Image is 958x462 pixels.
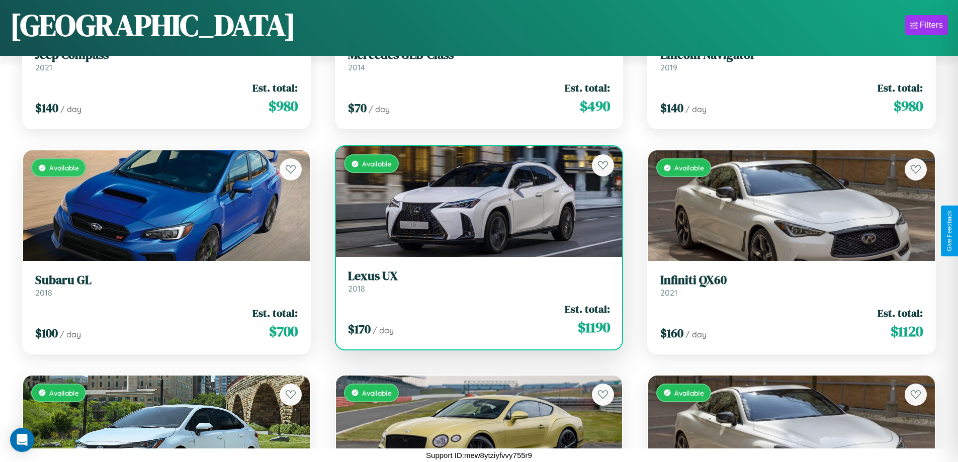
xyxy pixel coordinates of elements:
[348,321,371,337] span: $ 170
[685,104,707,114] span: / day
[10,428,34,452] div: Open Intercom Messenger
[348,100,367,116] span: $ 70
[920,20,943,30] div: Filters
[252,306,298,320] span: Est. total:
[35,273,298,288] h3: Subaru GL
[10,5,296,46] h1: [GEOGRAPHIC_DATA]
[580,96,610,116] span: $ 490
[878,80,923,95] span: Est. total:
[373,325,394,335] span: / day
[35,48,298,72] a: Jeep Compass2021
[35,325,58,341] span: $ 100
[35,273,298,298] a: Subaru GL2018
[660,288,677,298] span: 2021
[35,288,52,298] span: 2018
[362,389,392,397] span: Available
[49,389,79,397] span: Available
[891,321,923,341] span: $ 1120
[369,104,390,114] span: / day
[578,317,610,337] span: $ 1190
[269,96,298,116] span: $ 980
[946,211,953,251] div: Give Feedback
[894,96,923,116] span: $ 980
[660,62,677,72] span: 2019
[252,80,298,95] span: Est. total:
[565,80,610,95] span: Est. total:
[362,159,392,168] span: Available
[878,306,923,320] span: Est. total:
[269,321,298,341] span: $ 700
[60,329,81,339] span: / day
[49,163,79,172] span: Available
[905,15,948,35] button: Filters
[348,284,365,294] span: 2018
[35,62,52,72] span: 2021
[426,448,532,462] p: Support ID: mew8ytziyfvvy755r9
[348,269,611,284] h3: Lexus UX
[35,100,58,116] span: $ 140
[348,48,611,72] a: Mercedes GLB-Class2014
[674,163,704,172] span: Available
[660,273,923,298] a: Infiniti QX602021
[660,48,923,72] a: Lincoln Navigator2019
[685,329,707,339] span: / day
[565,302,610,316] span: Est. total:
[348,269,611,294] a: Lexus UX2018
[348,62,365,72] span: 2014
[60,104,81,114] span: / day
[660,325,683,341] span: $ 160
[660,273,923,288] h3: Infiniti QX60
[660,100,683,116] span: $ 140
[674,389,704,397] span: Available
